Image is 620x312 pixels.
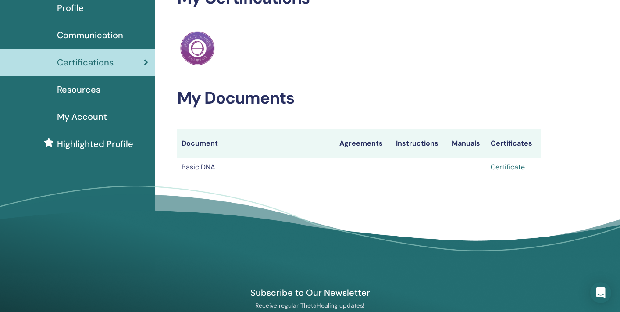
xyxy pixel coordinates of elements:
th: Certificates [486,129,541,158]
th: Agreements [335,129,392,158]
span: Highlighted Profile [57,137,133,151]
p: Receive regular ThetaHealing updates! [209,301,411,309]
span: Certifications [57,56,114,69]
span: Resources [57,83,100,96]
td: Basic DNA [177,158,335,177]
div: Open Intercom Messenger [590,282,611,303]
h2: My Documents [177,88,542,108]
span: My Account [57,110,107,123]
th: Manuals [447,129,486,158]
th: Document [177,129,335,158]
span: Profile [57,1,84,14]
img: Practitioner [180,31,214,65]
a: Certificate [491,162,525,172]
span: Communication [57,29,123,42]
th: Instructions [392,129,447,158]
h4: Subscribe to Our Newsletter [209,287,411,298]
